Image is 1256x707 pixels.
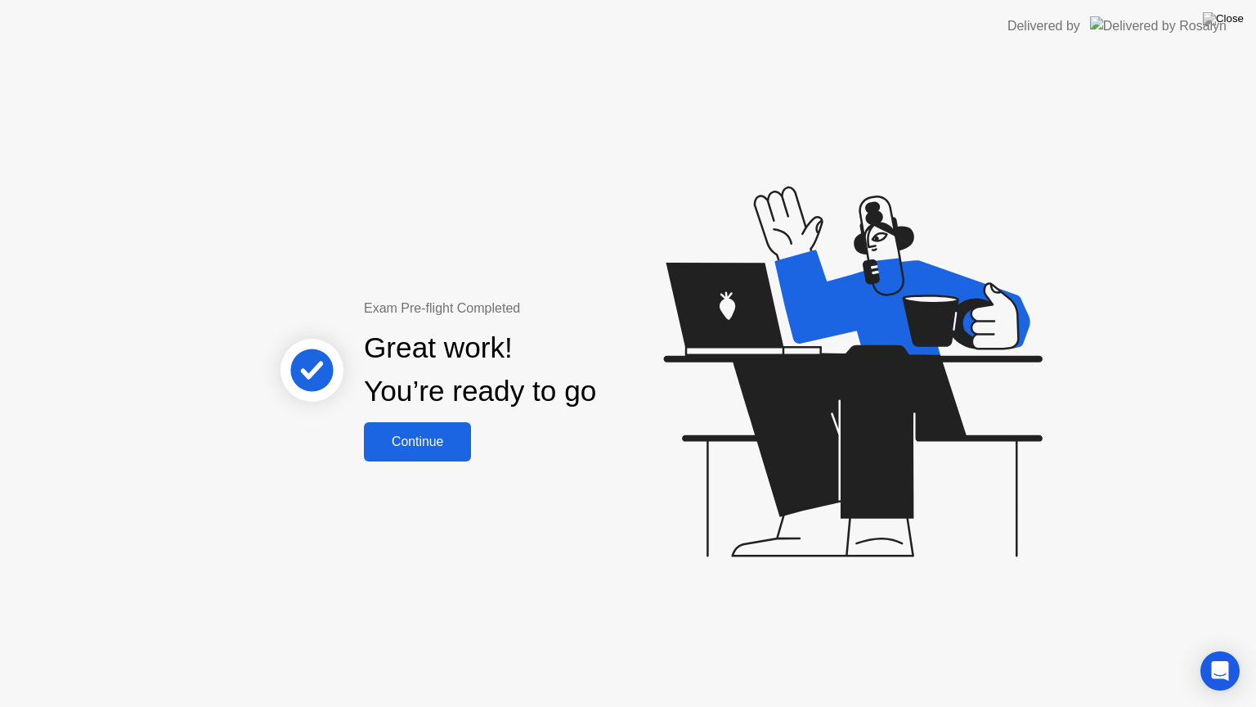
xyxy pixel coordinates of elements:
[1203,12,1244,25] img: Close
[364,299,702,318] div: Exam Pre-flight Completed
[364,326,596,413] div: Great work! You’re ready to go
[364,422,471,462] button: Continue
[1090,16,1227,35] img: Delivered by Rosalyn
[1200,651,1240,691] div: Open Intercom Messenger
[369,435,466,449] div: Continue
[1007,16,1080,36] div: Delivered by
